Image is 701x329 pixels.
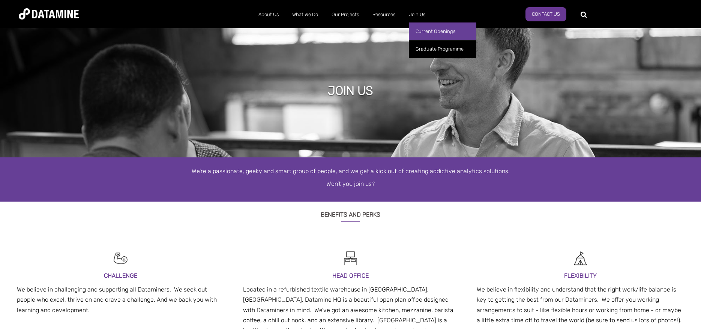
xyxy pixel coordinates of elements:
[112,250,129,267] img: Recruitment
[409,40,476,58] a: Graduate Programme
[342,250,359,267] img: Recruitment
[325,5,366,24] a: Our Projects
[409,22,476,40] a: Current Openings
[285,5,325,24] a: What We Do
[477,271,684,281] h3: FLEXIBILITY
[137,167,564,176] p: We’re a passionate, geeky and smart group of people, and we get a kick out of creating addictive ...
[243,271,458,281] h3: HEAD OFFICE
[17,271,224,281] h3: CHALLENGE
[137,202,564,222] h3: Benefits and Perks
[19,8,79,19] img: Datamine
[572,250,589,267] img: Recruitment
[137,179,564,188] p: Won’t you join us?
[402,5,432,24] a: Join Us
[366,5,402,24] a: Resources
[525,7,566,21] a: Contact Us
[252,5,285,24] a: About Us
[17,284,224,315] p: We believe in challenging and supporting all Dataminers. We seek out people who excel, thrive on ...
[477,284,684,325] p: We believe in flexibility and understand that the right work/life balance is key to getting the b...
[328,82,373,99] h1: Join Us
